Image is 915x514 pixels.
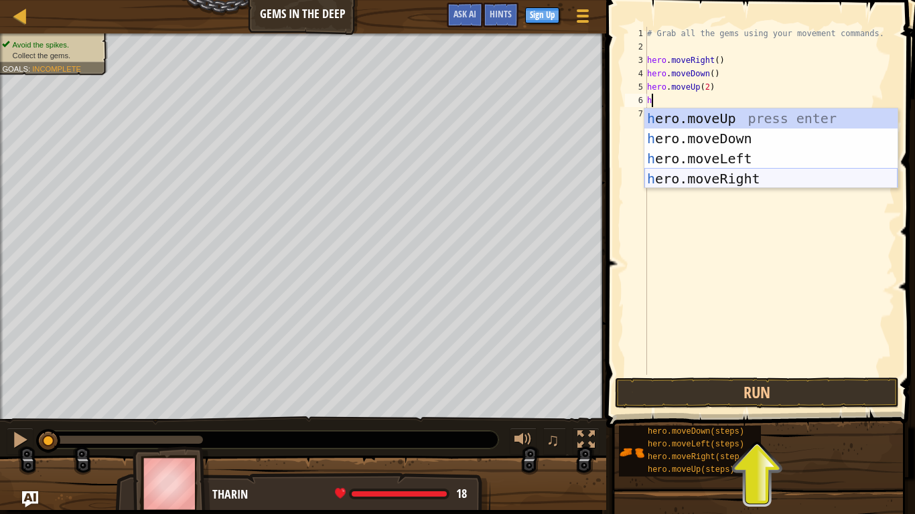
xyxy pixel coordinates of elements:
li: Avoid the spikes. [2,39,100,50]
div: 7 [625,107,647,120]
span: Collect the gems. [13,51,71,60]
button: Adjust volume [510,428,537,455]
div: 3 [625,54,647,67]
button: Ask AI [447,3,483,27]
div: 4 [625,67,647,80]
span: Goals [2,64,28,73]
span: hero.moveUp(steps) [648,465,735,475]
span: Ask AI [453,7,476,20]
button: Sign Up [525,7,559,23]
span: hero.moveLeft(steps) [648,440,744,449]
span: Incomplete [32,64,81,73]
div: 6 [625,94,647,107]
div: 2 [625,40,647,54]
div: 5 [625,80,647,94]
span: Hints [490,7,512,20]
span: ♫ [546,430,559,450]
span: 18 [456,485,467,502]
button: ♫ [543,428,566,455]
img: portrait.png [619,440,644,465]
span: : [28,64,32,73]
span: Avoid the spikes. [13,40,69,49]
div: health: 18 / 18 [335,488,467,500]
div: Tharin [212,486,477,503]
button: Ctrl + P: Pause [7,428,33,455]
button: Ask AI [22,491,38,507]
span: hero.moveRight(steps) [648,452,749,462]
button: Toggle fullscreen [573,428,600,455]
span: hero.moveDown(steps) [648,427,744,436]
button: Run [615,377,899,408]
button: Show game menu [566,3,600,34]
div: 1 [625,27,647,40]
li: Collect the gems. [2,50,100,61]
